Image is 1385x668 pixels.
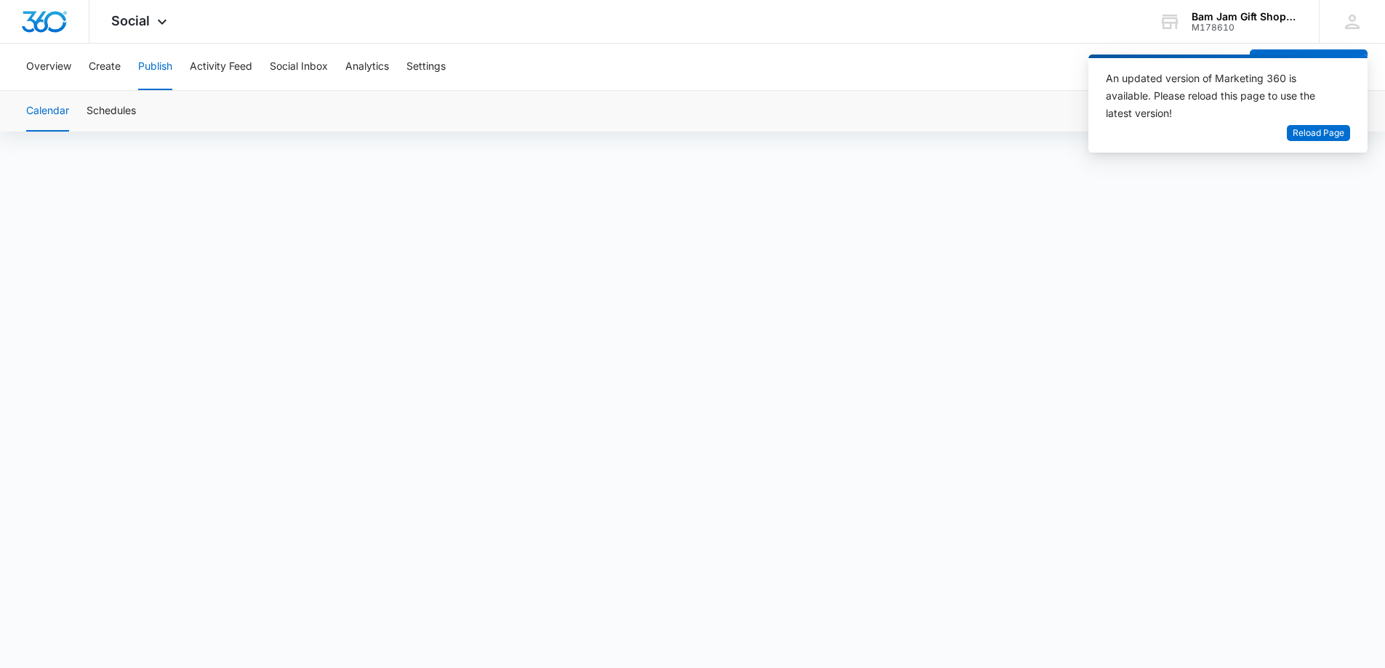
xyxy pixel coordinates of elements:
button: Social Inbox [270,44,328,90]
button: Schedules [87,91,136,132]
button: Overview [26,44,71,90]
span: Social [111,13,150,28]
button: Settings [406,44,446,90]
button: Create [89,44,121,90]
button: Analytics [345,44,389,90]
button: Calendar [26,91,69,132]
button: Create a Post [1250,49,1368,84]
div: An updated version of Marketing 360 is available. Please reload this page to use the latest version! [1106,70,1333,122]
button: Reload Page [1287,125,1350,142]
button: Activity Feed [190,44,252,90]
div: account id [1192,23,1298,33]
span: Reload Page [1293,126,1344,140]
button: Publish [138,44,172,90]
div: account name [1192,11,1298,23]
